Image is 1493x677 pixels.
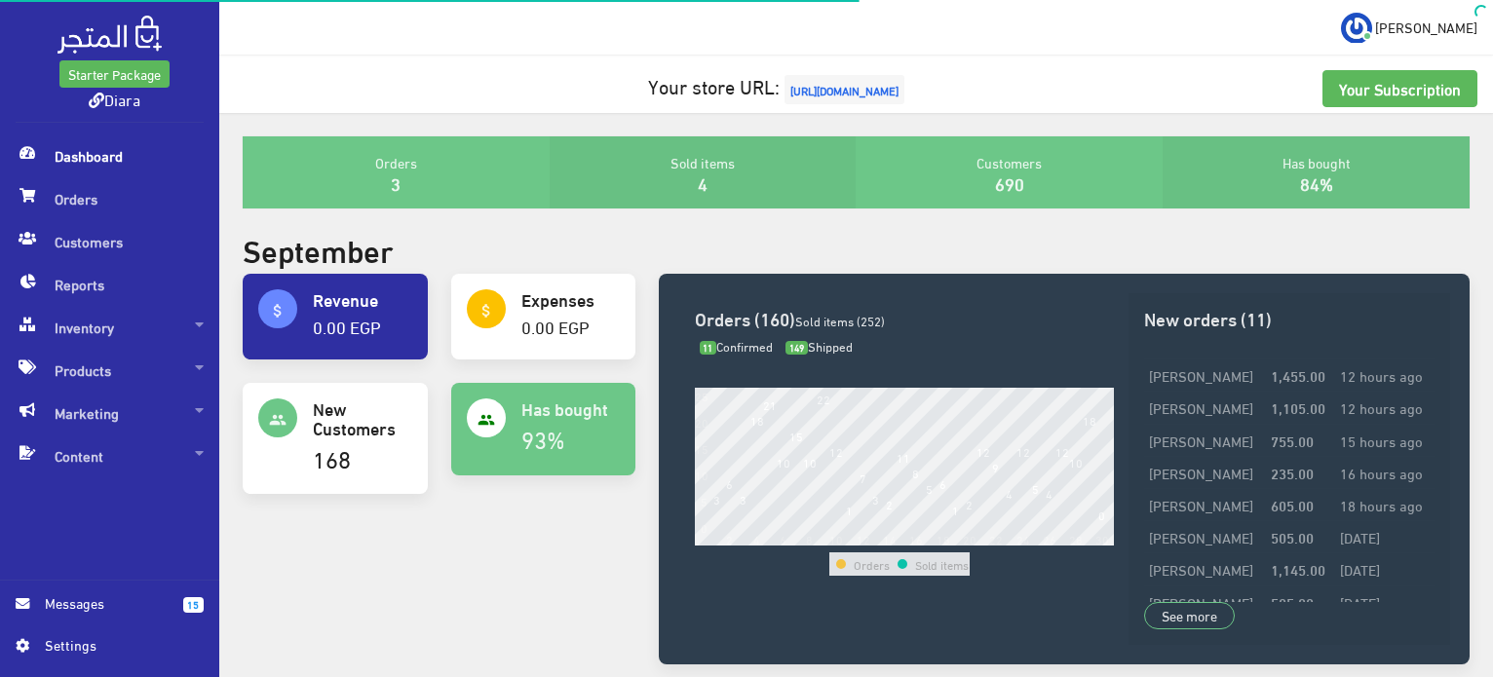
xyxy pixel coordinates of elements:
[1163,136,1470,208] div: Has bought
[780,532,786,545] div: 6
[521,310,590,342] a: 0.00 EGP
[1335,456,1435,488] td: 16 hours ago
[995,167,1024,199] a: 690
[1341,13,1372,44] img: ...
[1271,364,1325,386] strong: 1,455.00
[963,532,976,545] div: 20
[937,532,950,545] div: 18
[1271,396,1325,418] strong: 1,105.00
[856,136,1163,208] div: Customers
[16,263,204,306] span: Reports
[16,634,204,665] a: Settings
[391,167,401,199] a: 3
[1375,15,1477,39] span: [PERSON_NAME]
[183,597,204,613] span: 15
[1144,424,1266,456] td: [PERSON_NAME]
[853,552,891,576] td: Orders
[1271,591,1314,613] strong: 505.00
[313,310,381,342] a: 0.00 EGP
[1144,359,1266,392] td: [PERSON_NAME]
[1335,424,1435,456] td: 15 hours ago
[1335,489,1435,521] td: 18 hours ago
[1271,526,1314,547] strong: 505.00
[59,60,170,88] a: Starter Package
[16,306,204,349] span: Inventory
[785,341,808,356] span: 149
[521,417,565,459] a: 93%
[1144,602,1235,629] a: See more
[16,177,204,220] span: Orders
[313,398,412,437] h4: New Customers
[695,309,1114,327] h3: Orders (160)
[700,341,717,356] span: 11
[1095,532,1109,545] div: 30
[45,634,187,656] span: Settings
[1144,553,1266,585] td: [PERSON_NAME]
[914,552,970,576] td: Sold items
[1335,553,1435,585] td: [DATE]
[1300,167,1333,199] a: 84%
[785,334,853,357] span: Shipped
[989,532,1003,545] div: 22
[1271,494,1314,515] strong: 605.00
[57,16,162,54] img: .
[16,592,204,634] a: 15 Messages
[1271,462,1314,483] strong: 235.00
[753,532,760,545] div: 4
[1322,70,1477,107] a: Your Subscription
[726,532,733,545] div: 2
[1144,585,1266,618] td: [PERSON_NAME]
[243,136,550,208] div: Orders
[16,434,204,477] span: Content
[883,532,897,545] div: 14
[1069,532,1083,545] div: 28
[16,220,204,263] span: Customers
[1335,392,1435,424] td: 12 hours ago
[806,532,813,545] div: 8
[269,302,287,320] i: attach_money
[1271,558,1325,580] strong: 1,145.00
[795,309,885,332] span: Sold items (252)
[313,289,412,309] h4: Revenue
[1043,532,1056,545] div: 26
[243,232,394,266] h2: September
[478,411,495,429] i: people
[1144,489,1266,521] td: [PERSON_NAME]
[1144,392,1266,424] td: [PERSON_NAME]
[16,392,204,434] span: Marketing
[478,302,495,320] i: attach_money
[550,136,857,208] div: Sold items
[829,532,843,545] div: 10
[45,592,168,614] span: Messages
[698,167,708,199] a: 4
[16,349,204,392] span: Products
[1016,532,1030,545] div: 24
[89,85,140,113] a: Diara
[1144,521,1266,553] td: [PERSON_NAME]
[1144,456,1266,488] td: [PERSON_NAME]
[857,532,870,545] div: 12
[1271,430,1314,451] strong: 755.00
[1144,309,1435,327] h3: New orders (11)
[269,411,287,429] i: people
[785,75,904,104] span: [URL][DOMAIN_NAME]
[1335,521,1435,553] td: [DATE]
[700,334,774,357] span: Confirmed
[648,67,909,103] a: Your store URL:[URL][DOMAIN_NAME]
[1335,585,1435,618] td: [DATE]
[521,289,621,309] h4: Expenses
[16,134,204,177] span: Dashboard
[909,532,923,545] div: 16
[313,436,351,478] a: 168
[521,398,621,418] h4: Has bought
[1335,359,1435,392] td: 12 hours ago
[1341,12,1477,43] a: ... [PERSON_NAME]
